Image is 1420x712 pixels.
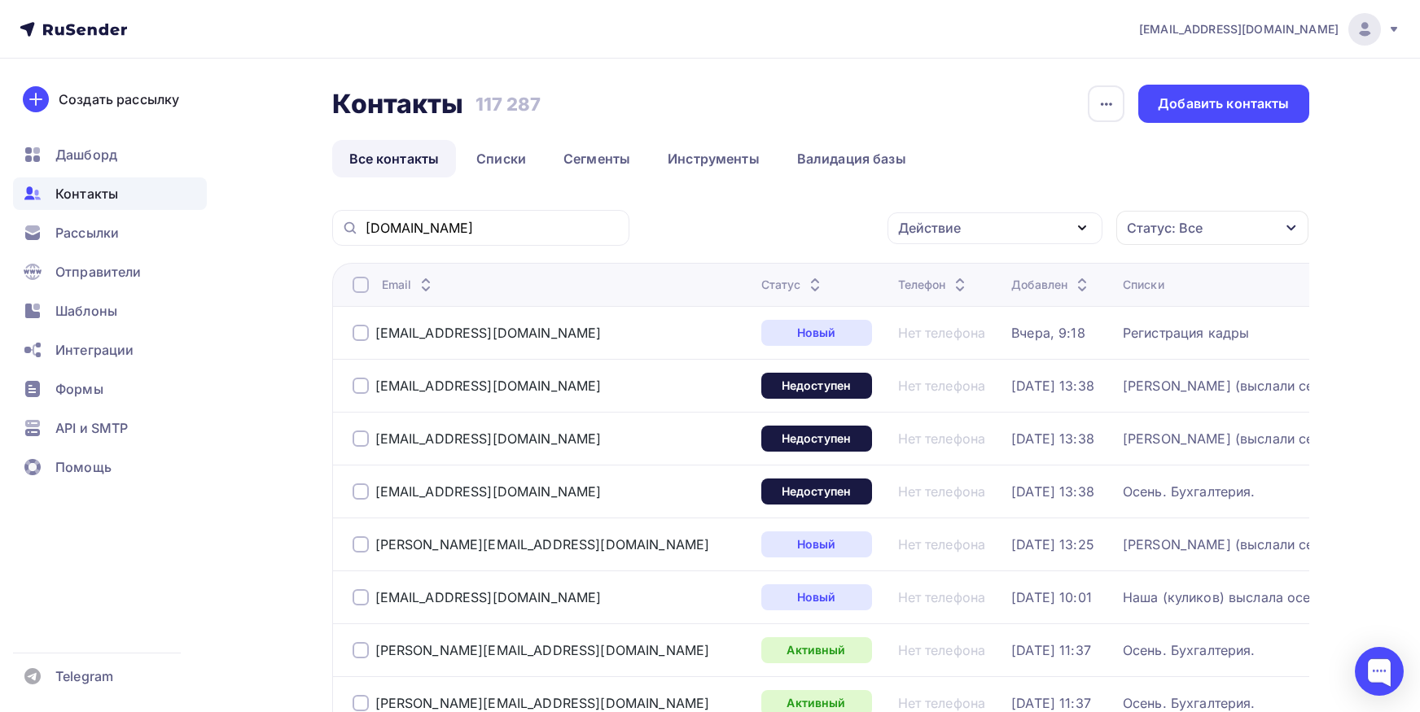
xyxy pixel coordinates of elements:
[1011,277,1092,293] div: Добавлен
[761,584,872,610] a: Новый
[55,145,117,164] span: Дашборд
[780,140,923,177] a: Валидация базы
[476,93,541,116] h3: 117 287
[898,589,986,605] a: Нет телефона
[375,695,710,711] a: [PERSON_NAME][EMAIL_ADDRESS][DOMAIN_NAME]
[55,666,113,686] span: Telegram
[1127,218,1203,238] div: Статус: Все
[1139,21,1339,37] span: [EMAIL_ADDRESS][DOMAIN_NAME]
[375,536,710,553] a: [PERSON_NAME][EMAIL_ADDRESS][DOMAIN_NAME]
[13,373,207,405] a: Формы
[898,218,961,238] div: Действие
[55,184,118,203] span: Контакты
[1011,378,1094,394] a: [DATE] 13:38
[1139,13,1400,46] a: [EMAIL_ADDRESS][DOMAIN_NAME]
[898,695,986,711] div: Нет телефона
[13,216,207,249] a: Рассылки
[59,90,179,109] div: Создать рассылку
[898,642,986,658] a: Нет телефона
[651,140,777,177] a: Инструменты
[375,483,602,500] a: [EMAIL_ADDRESS][DOMAIN_NAME]
[1123,589,1326,605] a: Наша (куликов) выслала осень
[13,138,207,171] a: Дашборд
[13,256,207,288] a: Отправители
[898,536,986,553] a: Нет телефона
[1123,430,1363,447] a: [PERSON_NAME] (выслали сентябрь)
[13,177,207,210] a: Контакты
[1123,483,1256,500] a: Осень. Бухгалтерия.
[898,430,986,447] a: Нет телефона
[366,219,620,237] input: Поиск
[1011,589,1092,605] a: [DATE] 10:01
[1123,378,1363,394] a: [PERSON_NAME] (выслали сентябрь)
[761,478,872,505] a: Недоступен
[332,140,457,177] a: Все контакты
[898,483,986,500] a: Нет телефона
[761,637,872,663] a: Активный
[332,88,464,120] h2: Контакты
[898,277,971,293] div: Телефон
[459,140,543,177] a: Списки
[1123,325,1249,341] a: Регистрация кадры
[1123,642,1256,658] a: Осень. Бухгалтерия.
[887,212,1102,244] button: Действие
[55,301,117,321] span: Шаблоны
[898,325,986,341] a: Нет телефона
[55,418,128,438] span: API и SMTP
[761,277,826,293] div: Статус
[13,295,207,327] a: Шаблоны
[55,262,142,282] span: Отправители
[761,426,872,452] a: Недоступен
[1011,695,1091,711] a: [DATE] 11:37
[1011,430,1094,447] a: [DATE] 13:38
[55,223,119,242] span: Рассылки
[761,531,872,557] a: Новый
[1011,483,1094,500] div: [DATE] 13:38
[1123,277,1164,293] div: Списки
[375,325,602,341] a: [EMAIL_ADDRESS][DOMAIN_NAME]
[375,378,602,394] a: [EMAIL_ADDRESS][DOMAIN_NAME]
[375,642,710,658] a: [PERSON_NAME][EMAIL_ADDRESS][DOMAIN_NAME]
[761,373,872,399] a: Недоступен
[55,457,112,477] span: Помощь
[375,430,602,447] a: [EMAIL_ADDRESS][DOMAIN_NAME]
[55,379,103,399] span: Формы
[1011,642,1091,658] div: [DATE] 11:37
[898,378,986,394] div: Нет телефона
[1011,536,1094,553] a: [DATE] 13:25
[1011,325,1085,341] a: Вчера, 9:18
[375,589,602,605] a: [EMAIL_ADDRESS][DOMAIN_NAME]
[1123,695,1256,711] a: Осень. Бухгалтерия.
[761,320,872,346] a: Новый
[382,277,436,293] div: Email
[546,140,647,177] a: Сегменты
